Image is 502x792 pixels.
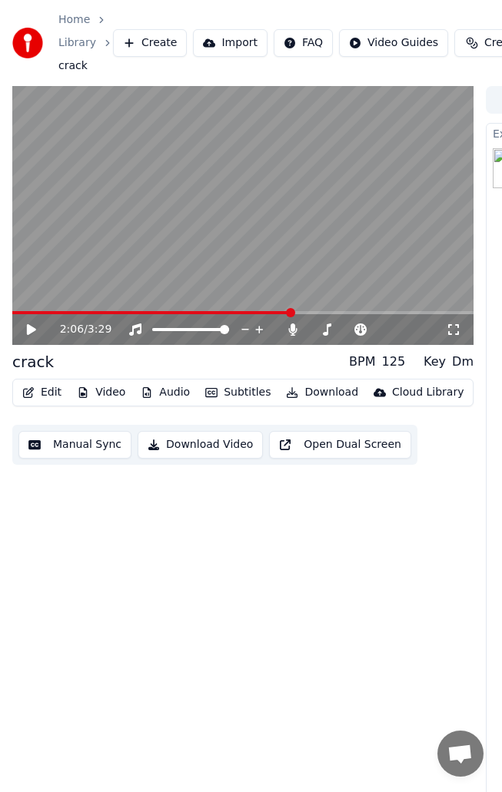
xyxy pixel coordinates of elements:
[12,351,54,373] div: crack
[16,382,68,403] button: Edit
[193,29,267,57] button: Import
[60,322,97,337] div: /
[339,29,448,57] button: Video Guides
[382,353,406,371] div: 125
[437,731,484,777] div: 채팅 열기
[58,58,88,74] span: crack
[18,431,131,459] button: Manual Sync
[274,29,333,57] button: FAQ
[58,35,96,51] a: Library
[199,382,277,403] button: Subtitles
[58,12,113,74] nav: breadcrumb
[135,382,196,403] button: Audio
[138,431,263,459] button: Download Video
[60,322,84,337] span: 2:06
[12,28,43,58] img: youka
[113,29,188,57] button: Create
[269,431,411,459] button: Open Dual Screen
[392,385,464,400] div: Cloud Library
[58,12,90,28] a: Home
[452,353,474,371] div: Dm
[88,322,111,337] span: 3:29
[424,353,446,371] div: Key
[280,382,364,403] button: Download
[349,353,375,371] div: BPM
[71,382,131,403] button: Video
